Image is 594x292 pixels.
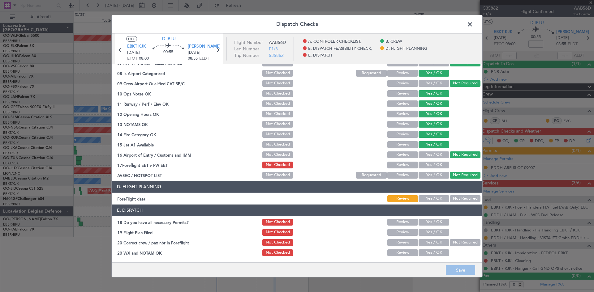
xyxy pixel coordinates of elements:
[112,15,482,33] header: Dispatch Checks
[450,151,480,158] button: Not Required
[450,195,480,202] button: Not Required
[450,239,480,246] button: Not Required
[450,172,480,179] button: Not Required
[450,80,480,87] button: Not Required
